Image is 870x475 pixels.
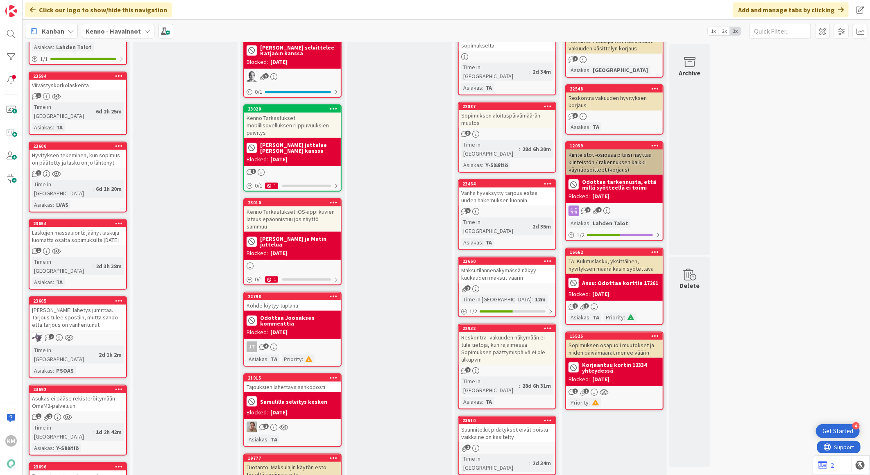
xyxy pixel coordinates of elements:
span: 1 [573,56,578,61]
span: : [624,313,625,322]
div: TA [483,238,494,247]
div: 19777 [248,455,341,461]
div: Asiakas [569,122,589,131]
b: Ansu: Odottaa korttia 17261 [582,280,658,286]
div: Vanha hyväksytty tarjous estää uuden hakemuksen luonnin [459,188,555,206]
div: Time in [GEOGRAPHIC_DATA] [461,140,519,158]
span: 3 [465,131,471,136]
span: 0 / 1 [255,275,263,284]
div: KM [5,435,17,447]
div: Asiakas [461,161,482,170]
div: 23594Viivästyskorkolaskenta [29,72,126,90]
span: 1 / 1 [40,55,48,63]
div: TA [483,397,494,406]
b: Kenno - Havainnot [86,27,141,35]
span: : [589,398,590,407]
div: Time in [GEOGRAPHIC_DATA] [32,423,93,441]
div: Kohde löytyy tuplana [244,300,341,311]
div: 22548 [570,86,663,92]
span: : [53,43,54,52]
div: Blocked: [569,192,590,201]
div: 22798Kohde löytyy tuplana [244,293,341,311]
div: 12039 [570,143,663,149]
div: Time in [GEOGRAPHIC_DATA] [461,295,532,304]
div: 23692Asukas ei pääse rekisteröitymään OmaM2-palveluun [29,386,126,411]
div: Open Get Started checklist, remaining modules: 4 [816,424,860,438]
div: JT [244,342,341,352]
div: [DATE] [592,290,609,299]
span: : [529,222,530,231]
span: 3 [465,208,471,213]
div: 23696 [33,464,126,470]
div: Asiakas [247,435,267,444]
div: 2d 34m [530,459,553,468]
div: 23696 [29,463,126,470]
div: 23660 [462,258,555,264]
div: Asiakas [32,443,53,452]
span: : [482,161,483,170]
div: PH [244,71,341,82]
div: Click our logo to show/hide this navigation [25,2,172,17]
div: 23594 [33,73,126,79]
div: Maksutilannenäkymässä näkyy kuukauden maksut väärin [459,265,555,283]
div: 22887 [459,103,555,110]
div: Kenno Tarkastukset iOS-app: kuvien lataus epäonnistuu jos näyttö sammuu [244,206,341,232]
div: 22887 [462,104,555,109]
div: 23010 [244,199,341,206]
div: 23510 [462,418,555,423]
div: 23654 [29,220,126,227]
div: 2d 34m [530,67,553,76]
div: 12039 [566,142,663,149]
div: TA [483,83,494,92]
div: 1 [265,276,278,283]
div: Asiakas [247,355,267,364]
span: : [53,200,54,209]
span: 1 [263,424,269,429]
div: Lahden Talot [54,43,94,52]
div: Blocked: [569,290,590,299]
div: Priority [282,355,302,364]
div: [DATE] [592,192,609,201]
div: [DATE] [270,155,288,164]
div: Time in [GEOGRAPHIC_DATA] [32,346,95,364]
span: 1 / 2 [577,231,585,240]
span: 1 [465,285,471,291]
span: : [589,66,591,75]
div: 22548 [566,85,663,93]
div: Asukas ei pääse rekisteröitymään OmaM2-palveluun [29,393,126,411]
span: 2 [573,389,578,394]
div: 28d 6h 31m [520,381,553,390]
div: Blocked: [247,58,268,66]
div: Delete [680,280,700,290]
div: 12m [533,295,548,304]
div: LVAS [54,200,70,209]
div: 0/1 [244,87,341,97]
div: 23020Kenno Tarkastukset mobiilisovelluksen riippuvuuksien päivitys [244,105,341,138]
span: : [589,219,591,228]
div: 23464 [462,181,555,187]
span: : [93,107,94,116]
div: [DATE] [592,375,609,384]
span: 5 [263,73,269,79]
div: 0/11 [244,274,341,285]
div: 23600Hyvityksen tekeminen, kun sopimus on päätetty ja lasku on jo lähtenyt. [29,142,126,168]
div: 22932Reskontra- vakuuden näkymään ei tule tietoja, kun rajaimessa Sopimuksen päättymispäivä ei ol... [459,325,555,365]
div: 23654Laskujen massaluonti: jäänyt laskuja luomatta osalta sopimuksilta [DATE] [29,220,126,245]
div: 23010Kenno Tarkastukset iOS-app: kuvien lataus epäonnistuu jos näyttö sammuu [244,199,341,232]
div: Asiakas [32,278,53,287]
div: 23464 [459,180,555,188]
div: 15525 [570,333,663,339]
div: 2d 3h 38m [94,262,124,271]
span: 2 [573,303,578,309]
div: 23665 [33,298,126,304]
div: Blocked: [247,155,268,164]
span: 3 [573,113,578,118]
div: SL [244,422,341,432]
span: 1 [584,303,589,309]
div: Get Started [822,427,853,435]
div: Sopimuksen aloituspäivämäärän muutos [459,110,555,128]
div: 6d 2h 25m [94,107,124,116]
span: 1 [36,93,41,98]
span: 0 / 1 [255,181,263,190]
span: : [267,355,269,364]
